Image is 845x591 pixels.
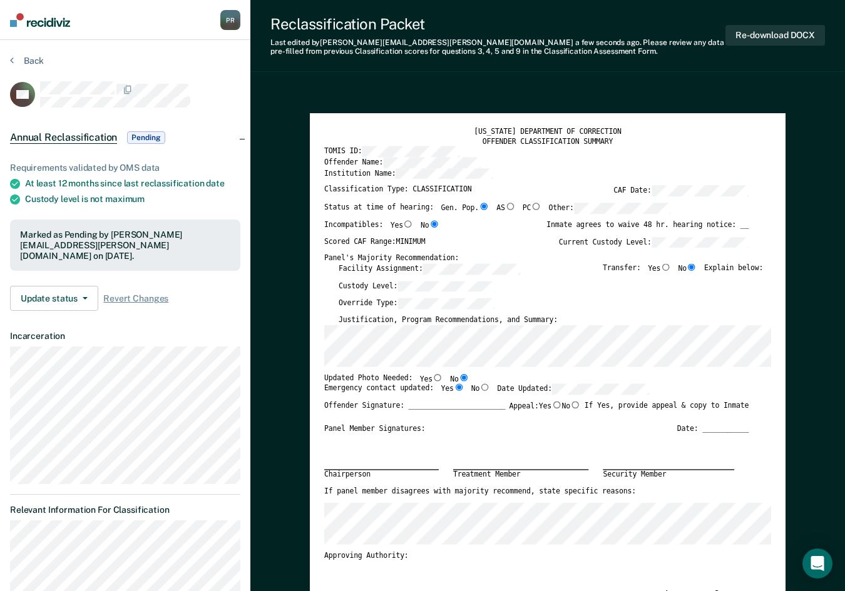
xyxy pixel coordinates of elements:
input: No [429,220,440,228]
input: PC [531,203,541,210]
input: Other: [574,203,671,214]
label: No [471,383,490,395]
img: Recidiviz [10,13,70,27]
input: Override Type: [397,298,494,309]
label: Date Updated: [497,383,649,395]
div: Transfer: Explain below: [603,263,763,281]
dt: Incarceration [10,331,240,341]
label: Yes [539,401,562,411]
div: Panel's Majority Recommendation: [324,254,749,263]
div: Panel Member Signatures: [324,424,425,433]
div: OFFENDER CLASSIFICATION SUMMARY [324,137,771,146]
span: maximum [105,194,145,204]
label: No [450,373,469,383]
div: Reclassification Packet [270,15,725,33]
div: P R [220,10,240,30]
input: Facility Assignment: [423,263,520,275]
label: CAF Date: [613,185,749,196]
div: Date: ___________ [677,424,749,433]
div: Status at time of hearing: [324,203,671,220]
div: Approving Authority: [324,551,749,560]
span: Annual Reclassification [10,131,117,144]
button: PR [220,10,240,30]
label: Yes [420,373,443,383]
input: No [570,401,581,408]
div: Treatment Member [453,469,589,479]
input: TOMIS ID: [362,146,459,158]
input: CAF Date: [652,185,749,196]
label: Scored CAF Range: MINIMUM [324,236,425,248]
input: Date Updated: [552,383,649,395]
input: Institution Name: [396,168,493,179]
label: Current Custody Level: [559,236,749,248]
dt: Relevant Information For Classification [10,505,240,515]
input: Custody Level: [397,281,494,292]
label: Override Type: [339,298,495,309]
div: Requirements validated by OMS data [10,163,240,173]
label: No [421,220,439,230]
label: Custody Level: [339,281,495,292]
input: Offender Name: [383,157,480,168]
div: [US_STATE] DEPARTMENT OF CORRECTION [324,128,771,137]
span: Revert Changes [103,293,168,304]
label: Institution Name: [324,168,493,179]
input: AS [505,203,516,210]
div: Offender Signature: _______________________ If Yes, provide appeal & copy to Inmate [324,401,749,424]
label: Yes [391,220,414,230]
div: Updated Photo Needed: [324,373,469,383]
label: Justification, Program Recommendations, and Summary: [339,315,558,325]
label: TOMIS ID: [324,146,459,158]
span: date [206,178,224,188]
label: Yes [441,383,464,395]
label: Gen. Pop. [441,203,489,214]
input: Gen. Pop. [479,203,489,210]
label: Yes [648,263,671,275]
input: No [479,383,490,391]
label: Classification Type: CLASSIFICATION [324,185,471,196]
input: No [459,373,469,381]
div: Security Member [603,469,734,479]
label: Facility Assignment: [339,263,520,275]
input: Current Custody Level: [652,236,749,248]
label: If panel member disagrees with majority recommend, state specific reasons: [324,487,636,496]
label: Appeal: [510,401,581,417]
input: Yes [660,263,671,271]
button: Back [10,55,44,66]
input: No [687,263,697,271]
div: Emergency contact updated: [324,383,649,401]
input: Yes [433,373,443,381]
span: Pending [127,131,165,144]
div: Open Intercom Messenger [802,548,832,578]
label: Offender Name: [324,157,481,168]
input: Yes [454,383,464,391]
input: Yes [403,220,414,228]
div: At least 12 months since last reclassification [25,178,240,189]
input: Yes [551,401,562,408]
label: Other: [548,203,671,214]
div: Inmate agrees to waive 48 hr. hearing notice: __ [546,220,749,236]
button: Re-download DOCX [725,25,825,46]
span: a few seconds ago [575,38,640,47]
div: Marked as Pending by [PERSON_NAME][EMAIL_ADDRESS][PERSON_NAME][DOMAIN_NAME] on [DATE]. [20,230,230,261]
div: Chairperson [324,469,439,479]
label: No [562,401,581,411]
button: Update status [10,286,98,311]
div: Incompatibles: [324,220,439,236]
div: Custody level is not [25,194,240,205]
label: PC [523,203,541,214]
div: Last edited by [PERSON_NAME][EMAIL_ADDRESS][PERSON_NAME][DOMAIN_NAME] . Please review any data pr... [270,38,725,56]
label: No [678,263,697,275]
label: AS [496,203,515,214]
